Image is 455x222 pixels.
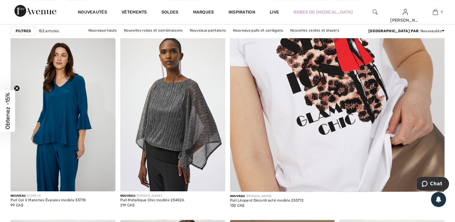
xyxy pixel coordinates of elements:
[199,34,263,42] a: Nouveaux vêtements d'extérieur
[420,8,450,16] a: 1
[230,26,286,34] a: Nouveaux pulls et cardigans
[11,203,23,207] span: 99 CA$
[78,10,107,16] a: Nouveautés
[14,5,56,17] img: 1ère Avenue
[120,194,184,198] div: [PERSON_NAME]
[11,194,86,198] div: COMPLI K
[230,194,303,199] div: [PERSON_NAME]
[368,28,444,34] div: : Nouveautés
[120,198,184,202] div: Pull Métallique Chic modèle 254026
[294,9,353,15] a: Robes de [MEDICAL_DATA]
[164,34,198,42] a: Nouvelles jupes
[120,34,225,191] img: Pull Métallique Chic modèle 254026. Noir/Argent
[38,28,59,34] span: 152 articles
[229,10,255,16] span: Inspiration
[403,8,408,16] img: Mes infos
[4,93,11,129] span: Obtenez -15%
[368,29,418,33] strong: [GEOGRAPHIC_DATA] par
[14,85,20,91] button: Close teaser
[120,194,135,198] span: Nouveau
[230,203,244,208] span: 130 CA$
[85,26,120,34] a: Nouveaux hauts
[390,17,420,23] div: [PERSON_NAME]
[193,10,214,16] a: Marques
[230,199,303,203] div: Pull Léopard Décontracté modèle 253712
[441,9,442,15] span: 1
[11,34,115,191] img: Pull Col V Manches Évasées modèle 33778. Teal
[373,8,378,16] img: recherche
[11,194,26,198] span: Nouveau
[187,26,229,34] a: Nouveaux pantalons
[403,9,408,15] a: Se connecter
[287,26,342,34] a: Nouvelles vestes et blazers
[11,198,86,202] div: Pull Col V Manches Évasées modèle 33778
[433,8,438,16] img: Mon panier
[120,203,134,207] span: 219 CA$
[161,10,179,16] a: Soldes
[270,9,279,15] a: Live
[230,194,245,198] span: Nouveau
[121,10,147,16] a: Vêtements
[417,177,449,192] iframe: Ouvre un widget dans lequel vous pouvez chatter avec l’un de nos agents
[121,26,186,34] a: Nouvelles robes et combinaisons
[16,28,31,34] strong: Filtres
